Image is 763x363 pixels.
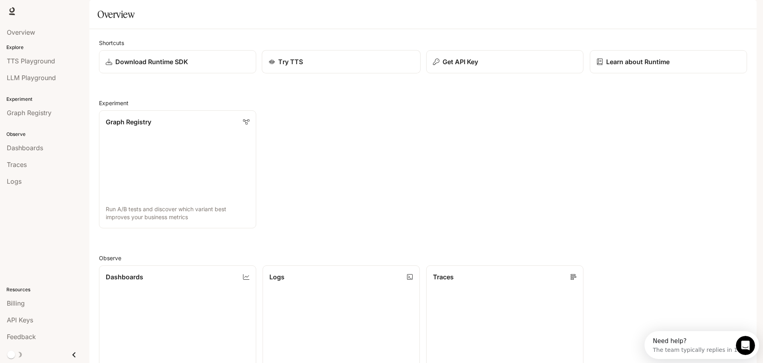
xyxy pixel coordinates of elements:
h2: Observe [99,254,747,262]
button: Get API Key [426,50,583,73]
p: Try TTS [278,57,303,67]
p: Dashboards [106,272,143,282]
h2: Shortcuts [99,39,747,47]
p: Traces [433,272,454,282]
p: Learn about Runtime [606,57,670,67]
h2: Experiment [99,99,747,107]
iframe: Intercom live chat [736,336,755,355]
a: Learn about Runtime [590,50,747,73]
p: Get API Key [443,57,478,67]
p: Graph Registry [106,117,151,127]
a: Download Runtime SDK [99,50,256,73]
div: Need help? [8,7,97,13]
h1: Overview [97,6,134,22]
p: Logs [269,272,285,282]
p: Download Runtime SDK [115,57,188,67]
iframe: Intercom live chat discovery launcher [644,331,759,359]
div: The team typically replies in 1d [8,13,97,22]
a: Graph RegistryRun A/B tests and discover which variant best improves your business metrics [99,110,256,228]
div: Open Intercom Messenger [3,3,120,25]
p: Run A/B tests and discover which variant best improves your business metrics [106,205,249,221]
a: Try TTS [262,50,421,74]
